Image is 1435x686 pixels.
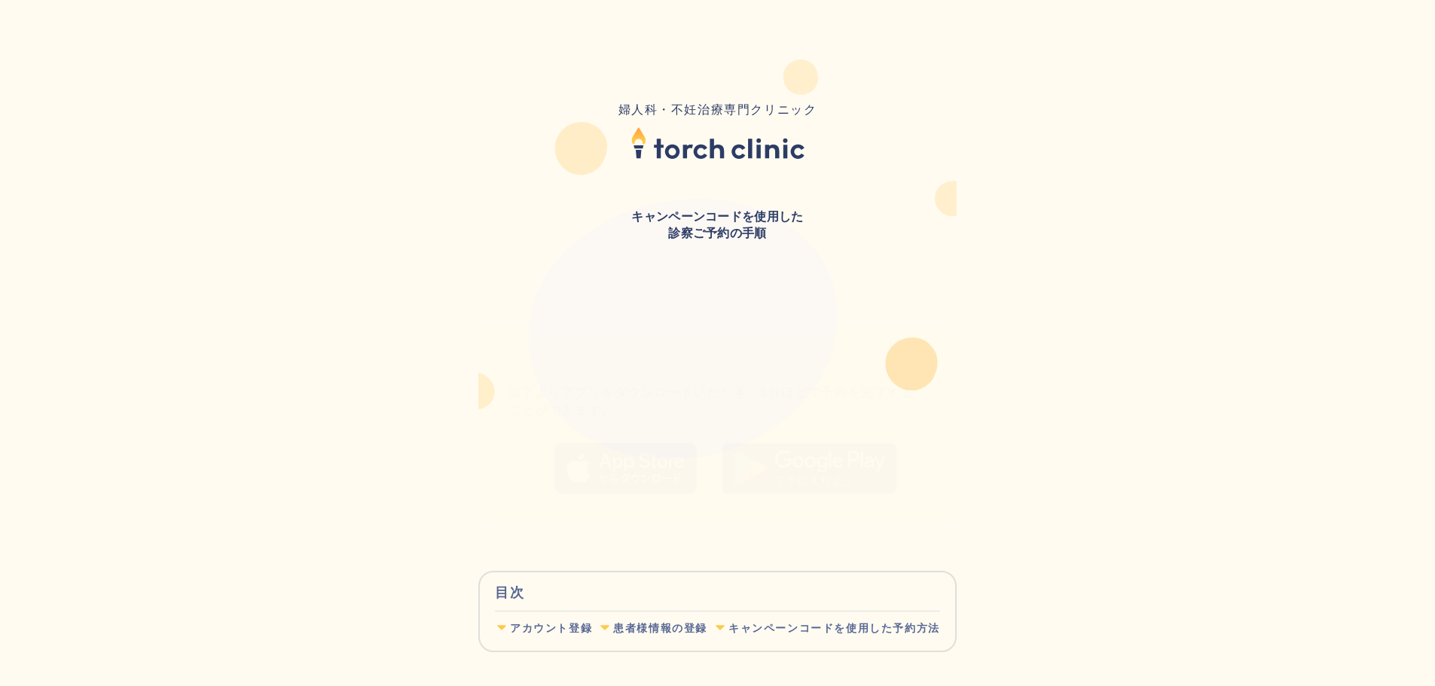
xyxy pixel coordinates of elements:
div: 以下よりアプリをダウンロードいただき、5分ほどで予約を完了することができます。 [508,382,927,418]
div: 目次 [495,572,940,611]
div: 婦人科・不妊治療専門クリニック [618,99,817,117]
img: torch clinic [630,125,805,160]
div: キャンペーンコードを使用した予約方法 [728,620,940,635]
div: 患者様情報の登録 [613,620,707,635]
div: キャンペーンコードを使用した 診察ご予約の手順 [631,208,803,240]
a: キャンペーンコードを使用した予約方法 [713,611,940,644]
a: 患者様情報の登録 [598,611,707,644]
div: アカウント登録 [510,620,592,635]
a: アカウント登録 [495,611,592,644]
